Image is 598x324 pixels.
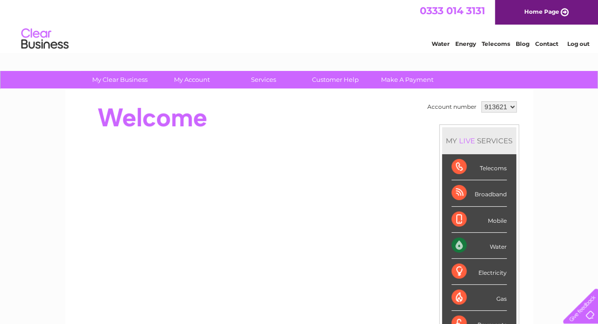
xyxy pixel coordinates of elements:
[225,71,303,88] a: Services
[425,99,479,115] td: Account number
[567,40,589,47] a: Log out
[516,40,529,47] a: Blog
[432,40,450,47] a: Water
[482,40,510,47] a: Telecoms
[451,233,507,259] div: Water
[420,5,485,17] a: 0333 014 3131
[451,259,507,285] div: Electricity
[21,25,69,53] img: logo.png
[442,127,516,154] div: MY SERVICES
[535,40,558,47] a: Contact
[153,71,231,88] a: My Account
[451,207,507,233] div: Mobile
[296,71,374,88] a: Customer Help
[81,71,159,88] a: My Clear Business
[76,5,523,46] div: Clear Business is a trading name of Verastar Limited (registered in [GEOGRAPHIC_DATA] No. 3667643...
[451,154,507,180] div: Telecoms
[455,40,476,47] a: Energy
[451,180,507,206] div: Broadband
[368,71,446,88] a: Make A Payment
[451,285,507,311] div: Gas
[457,136,477,145] div: LIVE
